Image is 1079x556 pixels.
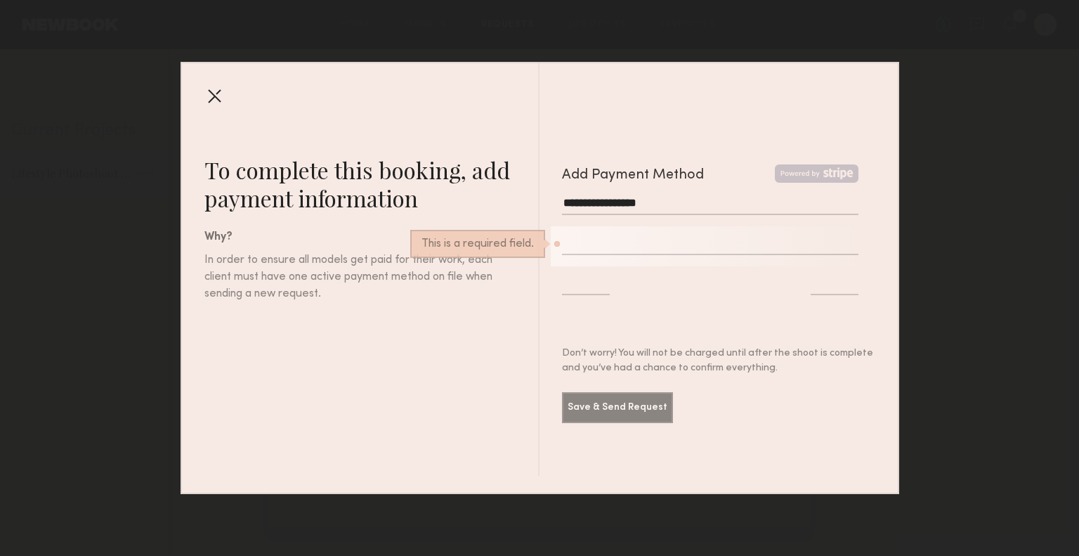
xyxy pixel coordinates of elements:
iframe: Secure card number input frame [562,236,858,250]
iframe: Secure CVC input frame [811,276,858,290]
div: This is a required field. [410,230,545,258]
div: Don’t worry! You will not be charged until after the shoot is complete and you’ve had a chance to... [562,346,875,375]
div: To complete this booking, add payment information [204,156,539,212]
div: Add Payment Method [562,165,704,186]
div: Why? [204,229,539,246]
iframe: Secure expiration date input frame [562,276,610,290]
div: In order to ensure all models get paid for their work, each client must have one active payment m... [204,252,494,302]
